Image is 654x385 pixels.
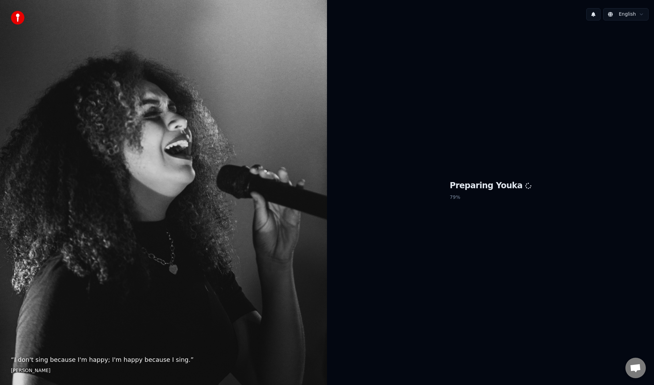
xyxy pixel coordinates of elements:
[11,355,316,365] p: “ I don't sing because I'm happy; I'm happy because I sing. ”
[450,191,531,204] p: 79 %
[11,11,25,25] img: youka
[625,358,646,378] div: Open chat
[450,180,531,191] h1: Preparing Youka
[11,367,316,374] footer: [PERSON_NAME]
